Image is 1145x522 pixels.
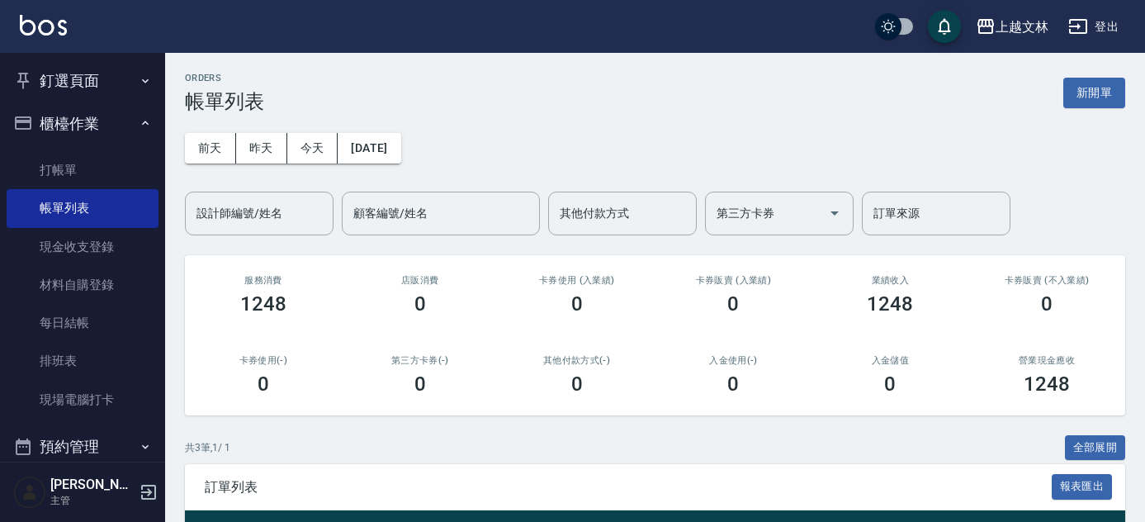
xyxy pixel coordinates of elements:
button: [DATE] [338,133,400,164]
h2: 入金儲值 [831,355,949,366]
button: 登出 [1062,12,1125,42]
h3: 0 [571,292,583,316]
a: 材料自購登錄 [7,266,159,304]
a: 打帳單 [7,151,159,189]
p: 主管 [50,493,135,508]
div: 上越文林 [996,17,1048,37]
h3: 0 [727,292,739,316]
h3: 1248 [240,292,286,316]
span: 訂單列表 [205,479,1052,496]
h3: 帳單列表 [185,90,264,113]
h2: 業績收入 [831,275,949,286]
button: 全部展開 [1065,435,1126,461]
h2: 營業現金應收 [988,355,1105,366]
h3: 0 [1041,292,1053,316]
h3: 0 [571,373,583,396]
p: 共 3 筆, 1 / 1 [185,440,230,455]
img: Logo [20,15,67,36]
h3: 0 [414,292,426,316]
h2: 卡券販賣 (入業績) [674,275,792,286]
h2: ORDERS [185,73,264,83]
button: 報表匯出 [1052,474,1113,500]
button: 上越文林 [969,10,1055,44]
a: 現金收支登錄 [7,228,159,266]
h3: 0 [727,373,739,396]
a: 報表匯出 [1052,478,1113,494]
button: save [928,10,961,43]
h3: 1248 [1024,373,1070,396]
button: 釘選頁面 [7,59,159,102]
a: 帳單列表 [7,189,159,227]
h5: [PERSON_NAME] [50,477,135,493]
h2: 其他付款方式(-) [518,355,636,366]
h2: 卡券使用 (入業績) [518,275,636,286]
a: 現場電腦打卡 [7,381,159,419]
button: 櫃檯作業 [7,102,159,145]
h3: 0 [414,373,426,396]
a: 新開單 [1063,84,1125,100]
h2: 入金使用(-) [674,355,792,366]
a: 排班表 [7,342,159,380]
button: 預約管理 [7,425,159,468]
img: Person [13,476,46,509]
button: 昨天 [236,133,287,164]
button: Open [821,200,848,226]
h2: 卡券使用(-) [205,355,322,366]
button: 前天 [185,133,236,164]
button: 今天 [287,133,338,164]
h3: 0 [884,373,896,396]
h3: 1248 [867,292,913,316]
h3: 服務消費 [205,275,322,286]
h2: 卡券販賣 (不入業績) [988,275,1105,286]
h2: 店販消費 [362,275,479,286]
h2: 第三方卡券(-) [362,355,479,366]
button: 新開單 [1063,78,1125,108]
a: 每日結帳 [7,304,159,342]
h3: 0 [258,373,269,396]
